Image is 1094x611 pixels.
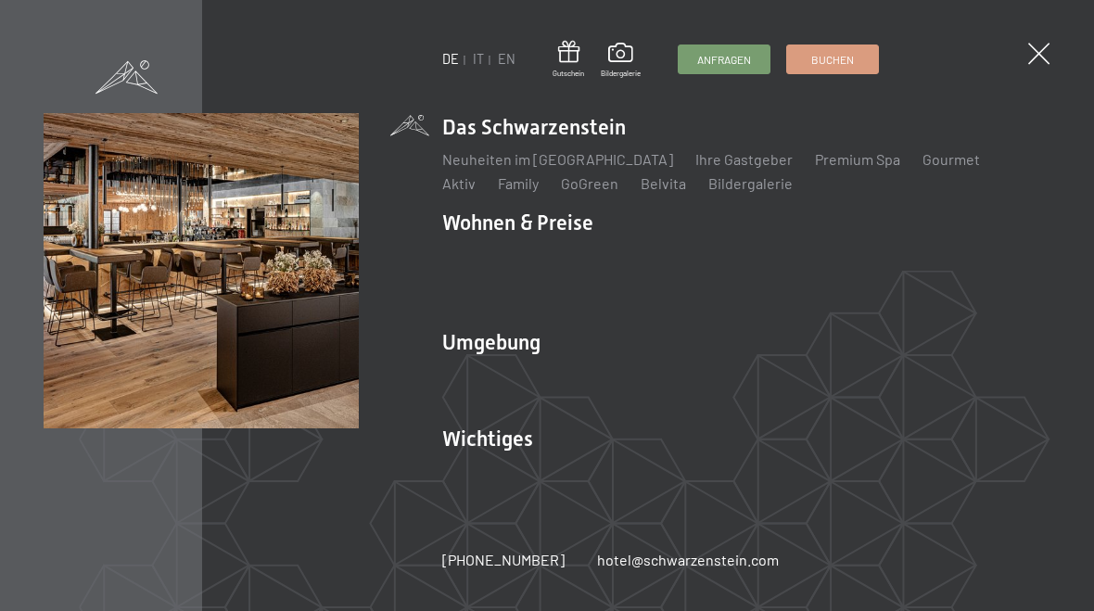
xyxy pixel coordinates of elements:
span: [PHONE_NUMBER] [442,551,565,568]
a: Gourmet [922,150,980,168]
span: Gutschein [553,69,584,79]
a: DE [442,51,459,67]
a: Ihre Gastgeber [695,150,793,168]
a: Aktiv [442,174,476,192]
a: Bildergalerie [601,43,641,78]
span: Anfragen [697,52,751,68]
a: [PHONE_NUMBER] [442,550,565,570]
span: Bildergalerie [601,69,641,79]
a: Belvita [641,174,686,192]
a: Premium Spa [815,150,900,168]
a: Buchen [787,45,878,73]
a: EN [498,51,515,67]
a: Neuheiten im [GEOGRAPHIC_DATA] [442,150,673,168]
span: Buchen [811,52,854,68]
a: hotel@schwarzenstein.com [597,550,779,570]
a: Gutschein [553,41,584,79]
a: Anfragen [679,45,770,73]
a: GoGreen [561,174,618,192]
a: Family [498,174,539,192]
img: Wellnesshotel Südtirol SCHWARZENSTEIN - Wellnessurlaub in den Alpen, Wandern und Wellness [44,113,359,428]
a: IT [473,51,484,67]
a: Bildergalerie [708,174,793,192]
